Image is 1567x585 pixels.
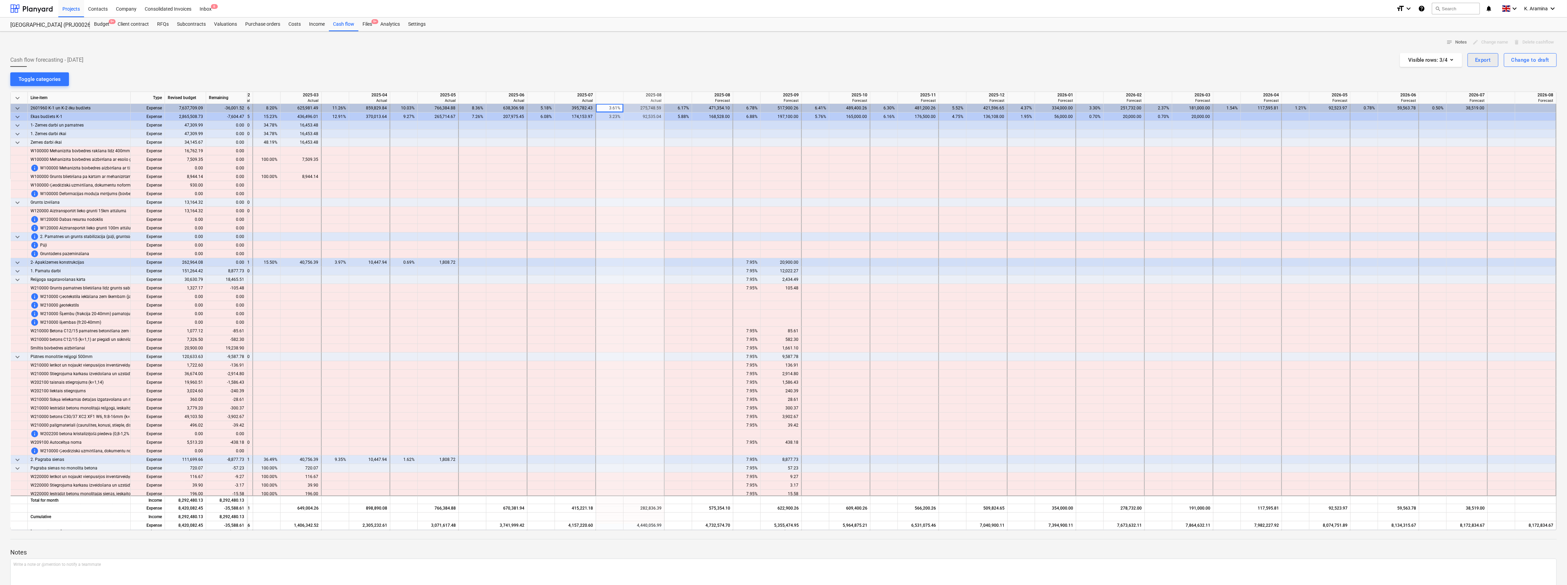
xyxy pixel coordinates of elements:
[832,98,867,103] div: Forecast
[404,17,430,31] a: Settings
[206,455,247,464] div: -8,877.73
[832,112,867,121] div: 165,000.00
[283,121,318,130] div: 16,453.48
[165,147,206,155] div: 16,762.19
[1475,56,1491,64] div: Export
[131,241,165,250] div: Expense
[558,112,593,121] div: 174,153.97
[131,504,165,513] div: Expense
[13,104,22,112] span: keyboard_arrow_down
[1524,6,1548,11] span: K. Aramina
[393,104,415,112] div: 10.03%
[558,104,593,112] div: 395,782.43
[942,112,963,121] div: 4.75%
[153,17,173,31] a: RFQs
[530,112,552,121] div: 6.08%
[131,198,165,207] div: Expense
[131,284,165,292] div: Expense
[206,464,247,473] div: -57.23
[13,199,22,207] span: keyboard_arrow_down
[1418,4,1425,13] i: Knowledge base
[969,98,1005,103] div: Forecast
[763,92,799,98] div: 2025-09
[1510,4,1519,13] i: keyboard_arrow_down
[109,19,116,24] span: 9+
[206,504,247,513] div: -35,588.61
[165,267,206,275] div: 151,264.42
[420,104,455,112] div: 766,384.88
[165,404,206,413] div: 3,779.20
[284,17,305,31] div: Costs
[420,112,455,121] div: 265,714.67
[90,17,114,31] a: Budget9+
[165,370,206,378] div: 36,674.00
[211,4,218,9] span: 6
[352,104,387,112] div: 859,829.84
[31,104,91,112] span: 2601960 K-1 un K-2 ēku budžets
[131,361,165,370] div: Expense
[165,164,206,172] div: 0.00
[283,92,319,98] div: 2025-03
[165,207,206,215] div: 13,164.32
[131,438,165,447] div: Expense
[1396,4,1404,13] i: format_size
[131,172,165,181] div: Expense
[210,17,241,31] a: Valuations
[206,138,247,147] div: 0.00
[329,17,358,31] div: Cash flow
[131,335,165,344] div: Expense
[420,98,456,103] div: Actual
[165,387,206,395] div: 3,024.60
[1010,104,1032,112] div: 4.37%
[1449,98,1485,103] div: Forecast
[969,112,1004,121] div: 136,108.00
[1244,92,1279,98] div: 2026-04
[131,395,165,404] div: Expense
[1244,98,1279,103] div: Forecast
[165,378,206,387] div: 19,960.51
[1432,3,1480,14] button: Search
[626,98,662,103] div: Actual
[626,104,661,112] div: 275,748.59
[131,464,165,473] div: Expense
[28,92,131,104] div: Line-item
[1381,92,1416,98] div: 2026-06
[131,104,165,112] div: Expense
[165,250,206,258] div: 0.00
[1106,112,1141,121] div: 20,000.00
[736,112,758,121] div: 6.88%
[763,98,799,103] div: Forecast
[1038,98,1073,103] div: Forecast
[206,275,247,284] div: 18,465.51
[695,98,730,103] div: Forecast
[283,112,318,121] div: 436,496.01
[1511,56,1549,64] div: Change to draft
[10,22,82,29] div: [GEOGRAPHIC_DATA] (PRJ0002627, K-1 un K-2(2.kārta) 2601960
[1449,104,1484,112] div: 38,519.00
[324,112,346,121] div: 12.91%
[165,104,206,112] div: 7,637,709.09
[206,92,247,104] div: Remaining
[489,104,524,112] div: 638,306.98
[763,112,798,121] div: 197,100.00
[13,267,22,275] span: keyboard_arrow_down
[1079,112,1101,121] div: 0.70%
[131,275,165,284] div: Expense
[131,430,165,438] div: Expense
[1548,4,1557,13] i: keyboard_arrow_down
[1312,98,1348,103] div: Forecast
[13,276,22,284] span: keyboard_arrow_down
[901,104,936,112] div: 481,200.26
[1285,104,1306,112] div: 1.21%
[165,430,206,438] div: 0.00
[901,92,936,98] div: 2025-11
[558,98,593,103] div: Actual
[901,112,936,121] div: 176,500.00
[206,513,247,521] div: 8,292,480.13
[165,353,206,361] div: 120,633.63
[31,121,84,130] span: 1- Zemes darbi un pamatnes
[31,112,62,121] span: Ēkas budžets K-1
[695,92,730,98] div: 2025-08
